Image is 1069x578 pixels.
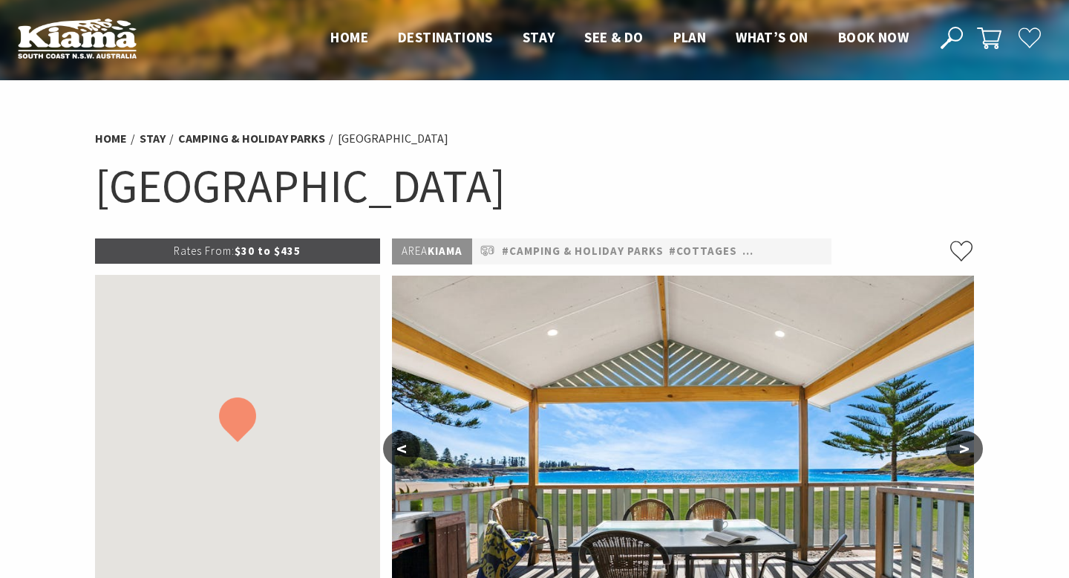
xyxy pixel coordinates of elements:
h1: [GEOGRAPHIC_DATA] [95,156,974,216]
span: Destinations [398,28,493,46]
span: Home [330,28,368,46]
span: Plan [673,28,707,46]
span: See & Do [584,28,643,46]
a: #Pet Friendly [742,242,828,261]
span: What’s On [736,28,808,46]
span: Stay [523,28,555,46]
span: Book now [838,28,909,46]
button: < [383,431,420,467]
button: > [946,431,983,467]
li: [GEOGRAPHIC_DATA] [338,129,448,149]
span: Rates From: [174,244,235,258]
a: Stay [140,131,166,146]
nav: Main Menu [316,26,923,51]
a: #Cottages [669,242,737,261]
a: Home [95,131,127,146]
p: Kiama [392,238,472,264]
a: Camping & Holiday Parks [178,131,325,146]
span: Area [402,244,428,258]
a: #Camping & Holiday Parks [502,242,664,261]
p: $30 to $435 [95,238,380,264]
img: Kiama Logo [18,18,137,59]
